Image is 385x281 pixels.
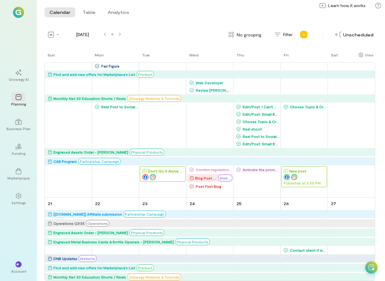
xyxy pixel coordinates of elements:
[7,64,30,87] a: Growegy AI
[6,126,31,131] div: Business Plan
[9,77,29,82] div: Growegy AI
[365,52,374,58] div: View
[129,229,164,236] div: Physical Products
[127,274,181,280] div: Growegy Webinar & Tutorials
[241,134,280,139] span: Reel Post to Socials: Future-Proof Your Business with Growegy: AI-Driven Business Plans for Small...
[281,52,290,62] a: Friday
[103,7,134,17] button: Analytics
[123,211,166,217] div: Partnership Campaign
[330,199,337,208] a: September 27, 2025
[136,71,154,78] div: Product
[53,71,135,77] div: Find and add new offers for Marketplace's List
[78,7,100,17] button: Table
[284,52,289,57] div: Fri
[44,7,75,17] button: Calendar
[136,264,154,271] div: Product
[92,52,105,62] a: Monday
[53,211,122,217] div: [[DOMAIN_NAME]] Affiliate submission
[7,114,30,136] a: Business Plan
[186,52,200,62] a: Wednesday
[236,52,244,57] div: Thu
[189,52,199,57] div: Wed
[194,80,233,85] span: Web Developer
[53,220,85,226] div: Operations Q3'25
[218,175,232,181] div: Website
[47,199,53,208] a: September 21, 2025
[94,199,101,208] a: September 22, 2025
[53,229,128,236] div: Engraved Assets Order - [PERSON_NAME]
[127,95,181,102] div: Growegy Webinar & Tutorials
[148,168,185,174] div: Don't Go It Alone: Expert Guidance for Your Business
[53,95,126,101] div: Monthly Net 30 Education Shorts / Reels
[141,199,149,208] a: September 23, 2025
[7,188,30,210] a: Settings
[142,52,150,57] div: Tue
[78,255,97,262] div: Website
[7,89,30,111] a: Planning
[53,274,126,280] div: Monthly Net 30 Education Shorts / Reels
[194,184,233,189] span: Post First Blog
[12,151,25,156] div: Funding
[283,31,293,38] span: Filter
[11,200,26,205] div: Settings
[241,119,280,124] span: Choose Topic & Create Script:
[241,112,280,117] span: Edit/Post: Small Business Marketing: Understanding Your Core Audience
[288,104,327,109] span: Choose Topic & Create Script:
[194,167,233,172] span: Confirm regulation adherence (Google Ads)
[11,101,26,106] div: Planning
[328,2,366,9] span: Learn how it works
[99,64,138,68] span: Fair Figure
[151,175,155,179] img: Instagram
[53,158,77,164] div: CAB Program
[129,149,164,155] div: Physical Products
[53,239,174,245] div: Engraved Metal Business Cards & Bottle Openers - [PERSON_NAME]
[7,138,30,161] a: Funding
[284,174,327,186] div: Publishes at 6:50 PM
[285,175,289,179] img: Facebook
[282,199,290,208] a: September 26, 2025
[331,52,338,57] div: Sat
[99,104,138,109] span: Reel Post to Socials: Grow Your Business with AI: Discover Growegy's Tailored Solutions for Small...
[241,167,280,172] span: Activate the promotional credits
[188,199,196,208] a: September 24, 2025
[7,163,30,185] a: Marketplace
[95,52,104,57] div: Mon
[48,52,55,57] div: Sun
[299,30,309,39] div: Add new
[237,31,262,38] span: No grouping
[64,31,101,38] span: [DATE]
[235,199,243,208] a: September 25, 2025
[44,52,56,62] a: Sunday
[195,175,217,181] div: Blog Post Series
[175,238,210,245] div: Physical Products
[86,220,109,227] div: Operations
[53,255,77,262] div: DNB Updates
[139,52,151,62] a: Tuesday
[334,30,375,39] div: Unscheduled
[357,51,375,59] div: Show columns
[11,269,26,274] div: Account
[53,265,135,271] div: Find and add new offers for Marketplace's List
[241,141,280,146] span: Edit/Post: Small Business Marketing: Expanding Your Reach with Additional Audiences
[288,248,327,253] span: Contact client if invoice is not paid - Phone call
[7,176,30,180] div: Marketplace
[292,175,296,179] img: Instagram
[241,104,280,109] span: Edit/Post: I Can't Make My Payment On Time, What Now?
[233,52,245,62] a: Thursday
[78,158,121,165] div: Partnership Campaign
[289,168,306,174] div: New post
[194,88,233,93] span: Review [PERSON_NAME]
[53,149,128,155] div: Engraved Assets Order - [PERSON_NAME]
[328,52,339,62] a: Saturday
[241,126,280,131] span: Reel shoot:
[144,175,147,179] img: Facebook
